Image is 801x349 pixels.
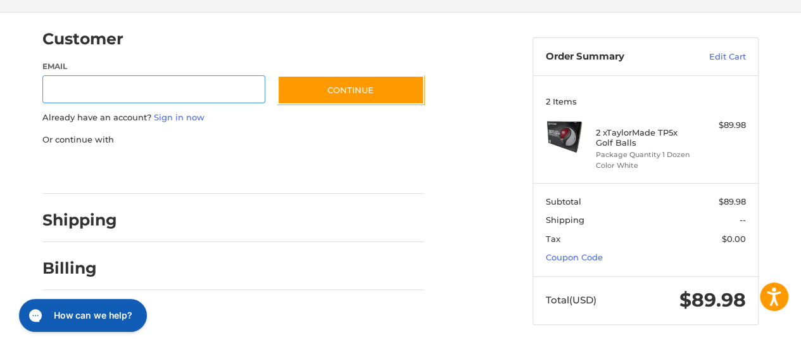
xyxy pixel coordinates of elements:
a: Coupon Code [546,252,603,262]
h2: Shipping [42,210,117,230]
li: Package Quantity 1 Dozen [596,149,693,160]
h4: 2 x TaylorMade TP5x Golf Balls [596,127,693,148]
p: Or continue with [42,134,424,146]
h3: Order Summary [546,51,682,63]
h2: Billing [42,258,117,278]
span: Shipping [546,215,584,225]
iframe: Gorgias live chat messenger [13,295,151,336]
p: Already have an account? [42,111,424,124]
div: $89.98 [696,119,746,132]
span: Total (USD) [546,294,596,306]
button: Continue [277,75,424,105]
span: $89.98 [719,196,746,206]
span: $89.98 [679,288,746,312]
iframe: PayPal-paylater [146,158,241,181]
iframe: PayPal-paypal [39,158,134,181]
span: Subtotal [546,196,581,206]
a: Sign in now [154,112,205,122]
span: $0.00 [722,234,746,244]
span: -- [740,215,746,225]
iframe: PayPal-venmo [253,158,348,181]
label: Email [42,61,265,72]
a: Edit Cart [682,51,746,63]
h2: Customer [42,29,123,49]
span: Tax [546,234,560,244]
h3: 2 Items [546,96,746,106]
li: Color White [596,160,693,171]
